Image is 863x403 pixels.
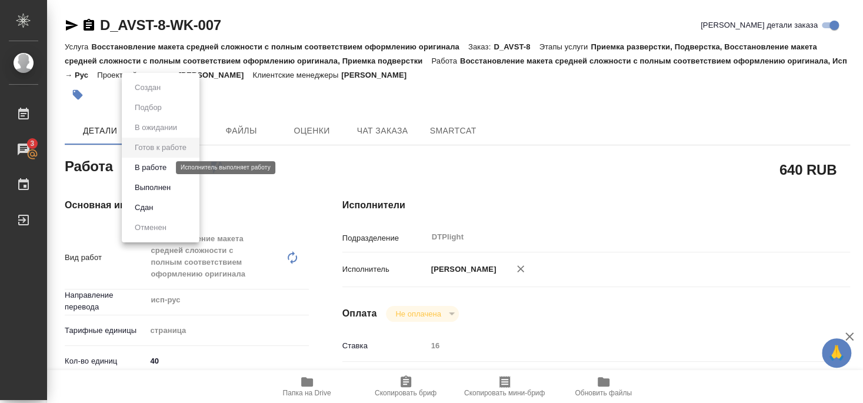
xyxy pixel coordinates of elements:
[131,141,190,154] button: Готов к работе
[131,221,170,234] button: Отменен
[131,121,181,134] button: В ожидании
[131,201,156,214] button: Сдан
[131,81,164,94] button: Создан
[131,161,170,174] button: В работе
[131,101,165,114] button: Подбор
[131,181,174,194] button: Выполнен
